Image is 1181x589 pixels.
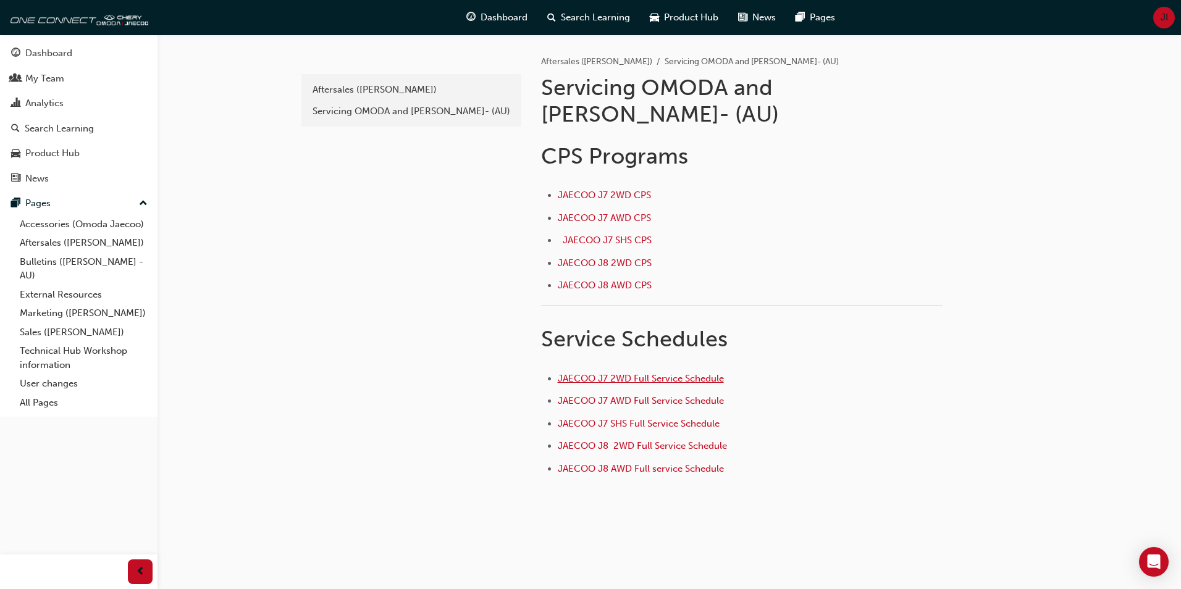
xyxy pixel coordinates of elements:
[11,98,20,109] span: chart-icon
[15,233,153,253] a: Aftersales ([PERSON_NAME])
[558,418,722,429] a: JAECOO J7 SHS Full Service Schedule
[15,285,153,304] a: External Resources
[15,341,153,374] a: Technical Hub Workshop information
[558,373,724,384] a: JAECOO J7 2WD Full Service Schedule
[558,190,654,201] a: JAECOO J7 2WD CPS
[25,46,72,61] div: Dashboard
[1161,10,1168,25] span: JI
[561,10,630,25] span: Search Learning
[547,10,556,25] span: search-icon
[11,148,20,159] span: car-icon
[25,196,51,211] div: Pages
[5,142,153,165] a: Product Hub
[796,10,805,25] span: pages-icon
[541,56,652,67] a: Aftersales ([PERSON_NAME])
[558,395,726,406] a: JAECOO J7 AWD Full Service Schedule
[541,325,728,352] span: Service Schedules
[541,143,688,169] span: CPS Programs
[11,173,20,185] span: news-icon
[15,253,153,285] a: Bulletins ([PERSON_NAME] - AU)
[15,215,153,234] a: Accessories (Omoda Jaecoo)
[6,5,148,30] img: oneconnect
[306,101,516,122] a: Servicing OMODA and [PERSON_NAME]- (AU)
[136,564,145,580] span: prev-icon
[25,146,80,161] div: Product Hub
[15,393,153,412] a: All Pages
[664,10,718,25] span: Product Hub
[313,104,510,119] div: Servicing OMODA and [PERSON_NAME]- (AU)
[5,192,153,215] button: Pages
[563,235,654,246] a: JAECOO J7 SHS CPS
[15,323,153,342] a: Sales ([PERSON_NAME])
[11,73,20,85] span: people-icon
[313,83,510,97] div: Aftersales ([PERSON_NAME])
[558,212,654,223] a: JAECOO J7 AWD CPS
[752,10,776,25] span: News
[5,167,153,190] a: News
[810,10,835,25] span: Pages
[481,10,527,25] span: Dashboard
[537,5,640,30] a: search-iconSearch Learning
[15,374,153,393] a: User changes
[25,72,64,86] div: My Team
[640,5,728,30] a: car-iconProduct Hub
[786,5,845,30] a: pages-iconPages
[456,5,537,30] a: guage-iconDashboard
[11,123,20,135] span: search-icon
[665,55,839,69] li: Servicing OMODA and [PERSON_NAME]- (AU)
[25,172,49,186] div: News
[25,122,94,136] div: Search Learning
[11,48,20,59] span: guage-icon
[558,440,727,451] a: JAECOO J8 2WD Full Service Schedule
[1153,7,1175,28] button: JI
[650,10,659,25] span: car-icon
[5,92,153,115] a: Analytics
[5,42,153,65] a: Dashboard
[139,196,148,212] span: up-icon
[738,10,747,25] span: news-icon
[1139,547,1169,577] div: Open Intercom Messenger
[558,257,652,269] a: JAECOO J8 2WD CPS
[306,79,516,101] a: Aftersales ([PERSON_NAME])
[11,198,20,209] span: pages-icon
[5,67,153,90] a: My Team
[558,280,652,291] a: JAECOO J8 AWD CPS
[5,117,153,140] a: Search Learning
[25,96,64,111] div: Analytics
[5,40,153,192] button: DashboardMy TeamAnalyticsSearch LearningProduct HubNews
[728,5,786,30] a: news-iconNews
[466,10,476,25] span: guage-icon
[15,304,153,323] a: Marketing ([PERSON_NAME])
[558,463,724,474] a: JAECOO J8 AWD Full service Schedule
[541,74,946,128] h1: Servicing OMODA and [PERSON_NAME]- (AU)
